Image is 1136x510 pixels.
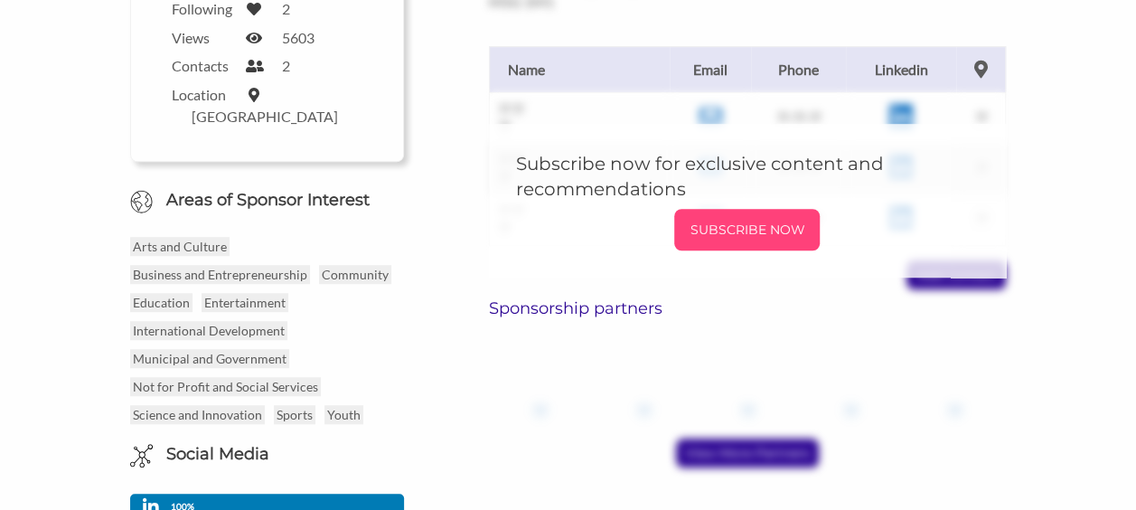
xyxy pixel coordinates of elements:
[130,321,287,340] p: International Development
[130,349,289,368] p: Municipal and Government
[130,377,321,396] p: Not for Profit and Social Services
[202,293,288,312] p: Entertainment
[130,405,265,424] p: Science and Innovation
[324,405,363,424] p: Youth
[172,29,235,46] label: Views
[130,190,154,213] img: Globe Icon
[172,57,235,74] label: Contacts
[751,46,846,92] th: Phone
[130,265,310,284] p: Business and Entrepreneurship
[319,265,391,284] p: Community
[282,29,315,46] label: 5603
[130,237,230,256] p: Arts and Culture
[172,86,235,103] label: Location
[489,298,1007,318] h6: Sponsorship partners
[117,189,418,212] h6: Areas of Sponsor Interest
[282,57,290,74] label: 2
[489,46,670,92] th: Name
[274,405,315,424] p: Sports
[192,108,338,125] label: [GEOGRAPHIC_DATA]
[130,444,154,467] img: Social Media Icon
[516,209,980,250] a: SUBSCRIBE NOW
[681,216,812,243] p: SUBSCRIBE NOW
[130,293,192,312] p: Education
[166,443,269,466] h6: Social Media
[670,46,751,92] th: Email
[846,46,956,92] th: Linkedin
[516,151,980,202] h5: Subscribe now for exclusive content and recommendations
